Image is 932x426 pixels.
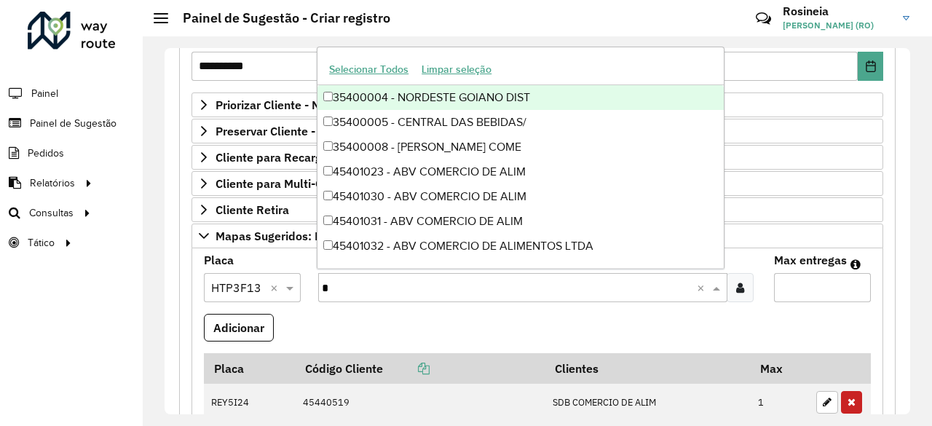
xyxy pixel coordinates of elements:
span: Cliente Retira [216,204,289,216]
span: Painel [31,86,58,101]
span: Cliente para Multi-CDD/Internalização [216,178,421,189]
span: Relatórios [30,175,75,191]
h2: Painel de Sugestão - Criar registro [168,10,390,26]
span: Pedidos [28,146,64,161]
span: Preservar Cliente - Devem ficar no buffer, não roteirizar [216,125,512,137]
th: Clientes [545,353,751,384]
div: 45401023 - ABV COMERCIO DE ALIM [317,159,724,184]
span: Clear all [270,279,283,296]
th: Max [751,353,809,384]
button: Limpar seleção [415,58,498,81]
span: Mapas Sugeridos: Placa-Cliente [216,230,387,242]
div: 35400005 - CENTRAL DAS BEBIDAS/ [317,110,724,135]
div: 45401032 - ABV COMERCIO DE ALIMENTOS LTDA [317,234,724,259]
td: 1 [751,384,809,422]
a: Mapas Sugeridos: Placa-Cliente [191,224,883,248]
span: Clear all [697,279,709,296]
td: REY5I24 [204,384,295,422]
h3: Rosineia [783,4,892,18]
div: 35400004 - NORDESTE GOIANO DIST [317,85,724,110]
div: 45401031 - ABV COMERCIO DE ALIM [317,209,724,234]
th: Código Cliente [295,353,545,384]
span: Cliente para Recarga [216,151,328,163]
label: Max entregas [774,251,847,269]
button: Choose Date [858,52,883,81]
button: Selecionar Todos [323,58,415,81]
th: Placa [204,353,295,384]
a: Copiar [383,361,430,376]
button: Adicionar [204,314,274,342]
ng-dropdown-panel: Options list [317,47,724,269]
span: Painel de Sugestão [30,116,116,131]
td: SDB COMERCIO DE ALIM [545,384,751,422]
span: [PERSON_NAME] (RO) [783,19,892,32]
a: Preservar Cliente - Devem ficar no buffer, não roteirizar [191,119,883,143]
a: Cliente para Multi-CDD/Internalização [191,171,883,196]
em: Máximo de clientes que serão colocados na mesma rota com os clientes informados [850,259,861,270]
a: Cliente Retira [191,197,883,222]
a: Priorizar Cliente - Não podem ficar no buffer [191,92,883,117]
div: 45401030 - ABV COMERCIO DE ALIM [317,184,724,209]
a: Cliente para Recarga [191,145,883,170]
div: 35400008 - [PERSON_NAME] COME [317,135,724,159]
div: 45401035 - ABV COMERCIO DE ALIM [317,259,724,283]
td: 45440519 [295,384,545,422]
a: Contato Rápido [748,3,779,34]
span: Priorizar Cliente - Não podem ficar no buffer [216,99,454,111]
span: Tático [28,235,55,251]
span: Consultas [29,205,74,221]
label: Placa [204,251,234,269]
